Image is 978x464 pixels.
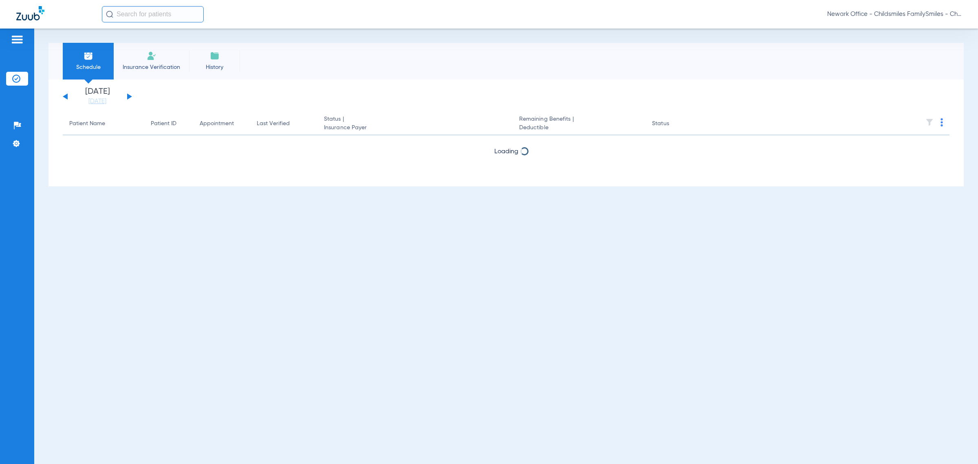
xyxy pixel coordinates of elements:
[324,124,506,132] span: Insurance Payer
[69,119,138,128] div: Patient Name
[210,51,220,61] img: History
[317,113,513,135] th: Status |
[513,113,645,135] th: Remaining Benefits |
[151,119,187,128] div: Patient ID
[69,119,105,128] div: Patient Name
[195,63,234,71] span: History
[84,51,93,61] img: Schedule
[200,119,244,128] div: Appointment
[200,119,234,128] div: Appointment
[16,6,44,20] img: Zuub Logo
[257,119,311,128] div: Last Verified
[519,124,639,132] span: Deductible
[73,88,122,106] li: [DATE]
[151,119,176,128] div: Patient ID
[941,118,943,126] img: group-dot-blue.svg
[73,97,122,106] a: [DATE]
[147,51,156,61] img: Manual Insurance Verification
[827,10,962,18] span: Newark Office - Childsmiles FamilySmiles - ChildSmiles [GEOGRAPHIC_DATA] - [GEOGRAPHIC_DATA] Gene...
[494,148,518,155] span: Loading
[645,113,700,135] th: Status
[11,35,24,44] img: hamburger-icon
[257,119,290,128] div: Last Verified
[102,6,204,22] input: Search for patients
[106,11,113,18] img: Search Icon
[69,63,108,71] span: Schedule
[925,118,934,126] img: filter.svg
[120,63,183,71] span: Insurance Verification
